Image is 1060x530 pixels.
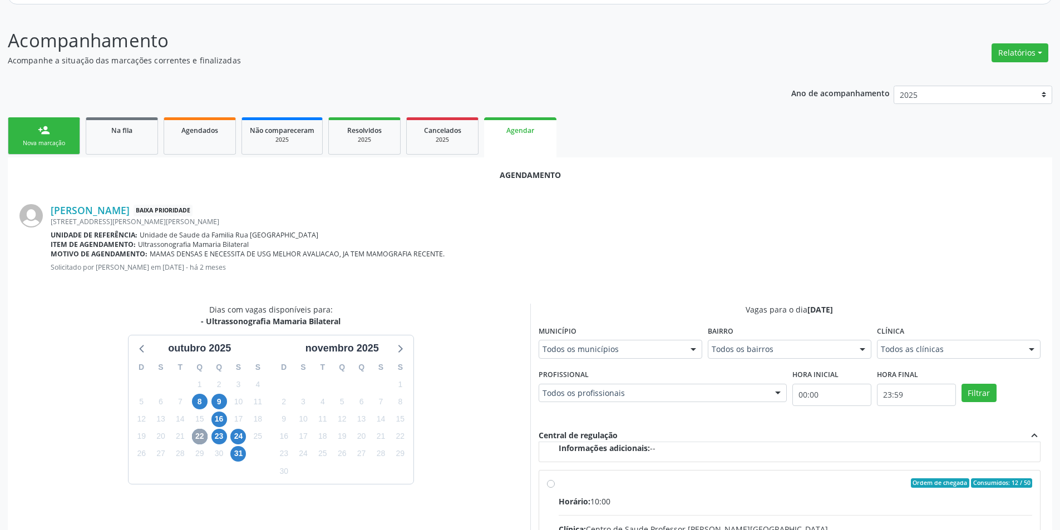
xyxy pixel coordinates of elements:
[559,442,1033,454] div: --
[911,478,969,488] span: Ordem de chegada
[274,359,294,376] div: D
[334,429,350,444] span: quarta-feira, 19 de novembro de 2025
[134,412,149,427] span: domingo, 12 de outubro de 2025
[209,359,229,376] div: Q
[506,126,534,135] span: Agendar
[295,412,311,427] span: segunda-feira, 10 de novembro de 2025
[334,394,350,409] span: quarta-feira, 5 de novembro de 2025
[229,359,248,376] div: S
[276,446,292,462] span: domingo, 23 de novembro de 2025
[315,429,331,444] span: terça-feira, 18 de novembro de 2025
[337,136,392,144] div: 2025
[354,394,369,409] span: quinta-feira, 6 de novembro de 2025
[134,394,149,409] span: domingo, 5 de outubro de 2025
[170,359,190,376] div: T
[150,249,445,259] span: MAMAS DENSAS E NECESSITA DE USG MELHOR AVALIACAO, JA TEM MAMOGRAFIA RECENTE.
[192,377,208,392] span: quarta-feira, 1 de outubro de 2025
[391,359,410,376] div: S
[334,446,350,462] span: quarta-feira, 26 de novembro de 2025
[792,384,871,406] input: Selecione o horário
[332,359,352,376] div: Q
[424,126,461,135] span: Cancelados
[153,446,169,462] span: segunda-feira, 27 de outubro de 2025
[201,304,341,327] div: Dias com vagas disponíveis para:
[16,139,72,147] div: Nova marcação
[352,359,371,376] div: Q
[373,446,388,462] span: sexta-feira, 28 de novembro de 2025
[140,230,318,240] span: Unidade de Saude da Familia Rua [GEOGRAPHIC_DATA]
[138,240,249,249] span: Ultrassonografia Mamaria Bilateral
[211,377,227,392] span: quinta-feira, 2 de outubro de 2025
[172,394,188,409] span: terça-feira, 7 de outubro de 2025
[230,446,246,462] span: sexta-feira, 31 de outubro de 2025
[134,429,149,444] span: domingo, 19 de outubro de 2025
[51,262,1041,272] p: Solicitado por [PERSON_NAME] em [DATE] - há 2 meses
[315,446,331,462] span: terça-feira, 25 de novembro de 2025
[276,429,292,444] span: domingo, 16 de novembro de 2025
[19,204,43,227] img: img
[301,341,383,356] div: novembro 2025
[373,429,388,444] span: sexta-feira, 21 de novembro de 2025
[881,344,1018,355] span: Todos as clínicas
[371,359,391,376] div: S
[172,429,188,444] span: terça-feira, 21 de outubro de 2025
[559,443,650,453] span: Informações adicionais:
[877,384,956,406] input: Selecione o horário
[192,412,208,427] span: quarta-feira, 15 de outubro de 2025
[354,446,369,462] span: quinta-feira, 27 de novembro de 2025
[211,446,227,462] span: quinta-feira, 30 de outubro de 2025
[8,27,739,55] p: Acompanhamento
[153,394,169,409] span: segunda-feira, 6 de outubro de 2025
[172,446,188,462] span: terça-feira, 28 de outubro de 2025
[295,446,311,462] span: segunda-feira, 24 de novembro de 2025
[153,412,169,427] span: segunda-feira, 13 de outubro de 2025
[276,394,292,409] span: domingo, 2 de novembro de 2025
[250,429,265,444] span: sábado, 25 de outubro de 2025
[192,394,208,409] span: quarta-feira, 8 de outubro de 2025
[248,359,268,376] div: S
[791,86,890,100] p: Ano de acompanhamento
[807,304,833,315] span: [DATE]
[559,496,1033,507] div: 10:00
[230,394,246,409] span: sexta-feira, 10 de outubro de 2025
[172,412,188,427] span: terça-feira, 14 de outubro de 2025
[708,323,733,340] label: Bairro
[315,394,331,409] span: terça-feira, 4 de novembro de 2025
[347,126,382,135] span: Resolvidos
[559,496,590,507] span: Horário:
[230,377,246,392] span: sexta-feira, 3 de outubro de 2025
[392,394,408,409] span: sábado, 8 de novembro de 2025
[134,446,149,462] span: domingo, 26 de outubro de 2025
[211,412,227,427] span: quinta-feira, 16 de outubro de 2025
[1028,429,1041,442] i: expand_less
[539,366,589,384] label: Profissional
[295,429,311,444] span: segunda-feira, 17 de novembro de 2025
[392,412,408,427] span: sábado, 15 de novembro de 2025
[38,124,50,136] div: person_add
[543,388,764,399] span: Todos os profissionais
[373,412,388,427] span: sexta-feira, 14 de novembro de 2025
[992,43,1048,62] button: Relatórios
[962,384,997,403] button: Filtrar
[132,359,151,376] div: D
[315,412,331,427] span: terça-feira, 11 de novembro de 2025
[250,394,265,409] span: sábado, 11 de outubro de 2025
[192,429,208,444] span: quarta-feira, 22 de outubro de 2025
[539,429,618,442] div: Central de regulação
[295,394,311,409] span: segunda-feira, 3 de novembro de 2025
[230,429,246,444] span: sexta-feira, 24 de outubro de 2025
[51,240,136,249] b: Item de agendamento:
[211,394,227,409] span: quinta-feira, 9 de outubro de 2025
[51,204,130,216] a: [PERSON_NAME]
[539,323,576,340] label: Município
[51,230,137,240] b: Unidade de referência:
[392,429,408,444] span: sábado, 22 de novembro de 2025
[294,359,313,376] div: S
[134,205,193,216] span: Baixa Prioridade
[373,394,388,409] span: sexta-feira, 7 de novembro de 2025
[313,359,332,376] div: T
[19,169,1041,181] div: Agendamento
[415,136,470,144] div: 2025
[392,446,408,462] span: sábado, 29 de novembro de 2025
[151,359,171,376] div: S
